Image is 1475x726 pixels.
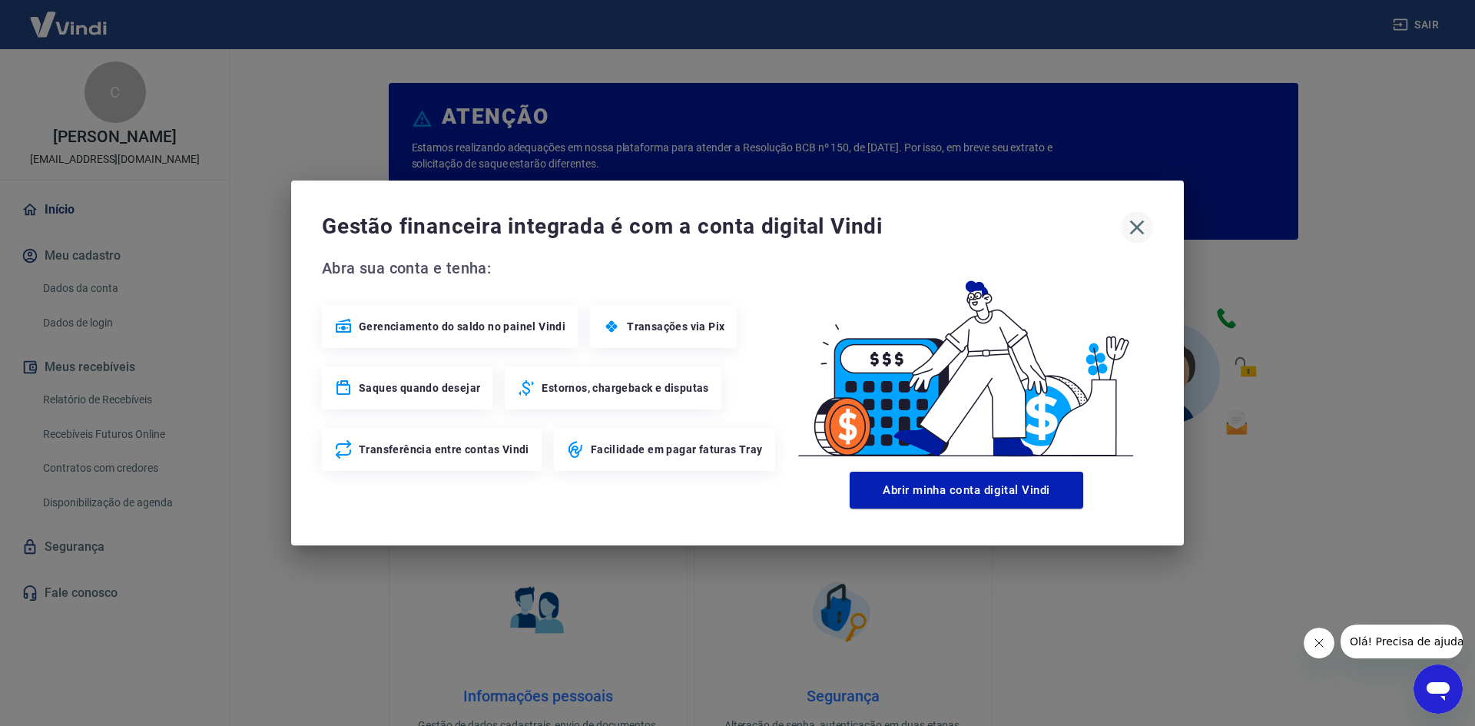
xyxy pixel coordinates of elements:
[359,380,480,396] span: Saques quando desejar
[850,472,1083,509] button: Abrir minha conta digital Vindi
[322,211,1121,242] span: Gestão financeira integrada é com a conta digital Vindi
[591,442,763,457] span: Facilidade em pagar faturas Tray
[780,256,1153,466] img: Good Billing
[1414,665,1463,714] iframe: Botão para abrir a janela de mensagens
[627,319,724,334] span: Transações via Pix
[359,319,565,334] span: Gerenciamento do saldo no painel Vindi
[359,442,529,457] span: Transferência entre contas Vindi
[9,11,129,23] span: Olá! Precisa de ajuda?
[542,380,708,396] span: Estornos, chargeback e disputas
[1341,625,1463,658] iframe: Mensagem da empresa
[1304,628,1334,658] iframe: Fechar mensagem
[322,256,780,280] span: Abra sua conta e tenha:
